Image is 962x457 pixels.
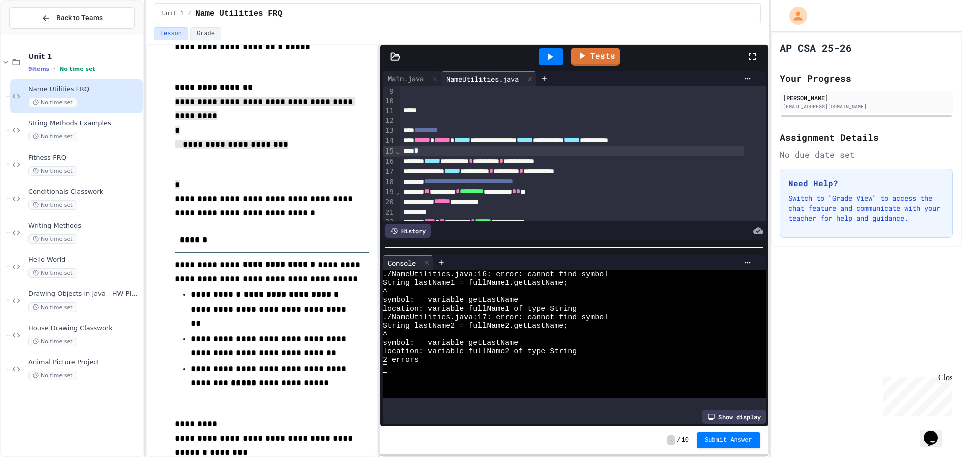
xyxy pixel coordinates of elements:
span: Conditionals Classwork [28,188,141,196]
div: History [385,224,431,238]
iframe: chat widget [920,417,952,447]
span: No time set [28,166,77,176]
span: Unit 1 [28,52,141,61]
div: 17 [383,167,395,177]
span: No time set [28,132,77,141]
span: No time set [28,302,77,312]
span: String Methods Examples [28,119,141,128]
span: Fitness FRQ [28,154,141,162]
span: ./NameUtilities.java:17: error: cannot find symbol [383,313,608,322]
span: 9 items [28,66,49,72]
span: ^ [383,287,387,296]
div: 10 [383,96,395,106]
div: 13 [383,126,395,136]
h2: Your Progress [780,71,953,85]
span: / [188,10,191,18]
div: Main.java [383,73,429,84]
div: 19 [383,187,395,197]
div: 22 [383,217,395,227]
div: No due date set [780,148,953,161]
span: String lastName1 = fullName1.getLastName; [383,279,568,287]
p: Switch to "Grade View" to access the chat feature and communicate with your teacher for help and ... [788,193,944,223]
span: No time set [59,66,95,72]
span: Fold line [395,147,400,155]
span: location: variable fullName1 of type String [383,304,577,313]
span: / [677,436,680,444]
span: Submit Answer [705,436,752,444]
h3: Need Help? [788,177,944,189]
span: No time set [28,234,77,244]
div: 11 [383,106,395,116]
button: Back to Teams [9,7,135,29]
h2: Assignment Details [780,130,953,144]
div: [EMAIL_ADDRESS][DOMAIN_NAME] [783,103,950,110]
span: Fold line [395,188,400,196]
span: • [53,65,55,73]
span: No time set [28,98,77,107]
div: Show display [702,410,766,424]
span: String lastName2 = fullName2.getLastName; [383,322,568,330]
div: 20 [383,197,395,207]
a: Tests [571,48,620,66]
span: Animal Picture Project [28,358,141,367]
div: Console [383,255,433,270]
span: Writing Methods [28,222,141,230]
div: 15 [383,146,395,157]
span: Unit 1 [162,10,184,18]
div: NameUtilities.java [441,74,524,84]
span: No time set [28,371,77,380]
span: location: variable fullName2 of type String [383,347,577,356]
button: Lesson [154,27,188,40]
span: Fold line [395,218,400,226]
div: 16 [383,157,395,167]
div: My Account [779,4,810,27]
div: 12 [383,116,395,126]
div: 14 [383,136,395,146]
div: NameUtilities.java [441,71,536,86]
span: Name Utilities FRQ [28,85,141,94]
span: - [667,435,675,445]
span: Drawing Objects in Java - HW Playposit Code [28,290,141,298]
span: No time set [28,268,77,278]
span: symbol: variable getLastName [383,339,518,347]
h1: AP CSA 25-26 [780,41,852,55]
div: 9 [383,87,395,97]
span: House Drawing Classwork [28,324,141,333]
button: Submit Answer [697,432,760,448]
span: Back to Teams [56,13,103,23]
div: 21 [383,208,395,218]
div: Main.java [383,71,441,86]
div: Chat with us now!Close [4,4,69,64]
span: ^ [383,330,387,339]
span: Name Utilities FRQ [195,8,282,20]
div: Console [383,258,421,268]
span: No time set [28,337,77,346]
span: No time set [28,200,77,210]
span: Hello World [28,256,141,264]
div: 18 [383,177,395,187]
div: [PERSON_NAME] [783,93,950,102]
span: 10 [682,436,689,444]
span: 2 errors [383,356,419,364]
iframe: chat widget [879,373,952,416]
span: ./NameUtilities.java:16: error: cannot find symbol [383,270,608,279]
span: symbol: variable getLastName [383,296,518,304]
button: Grade [190,27,221,40]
